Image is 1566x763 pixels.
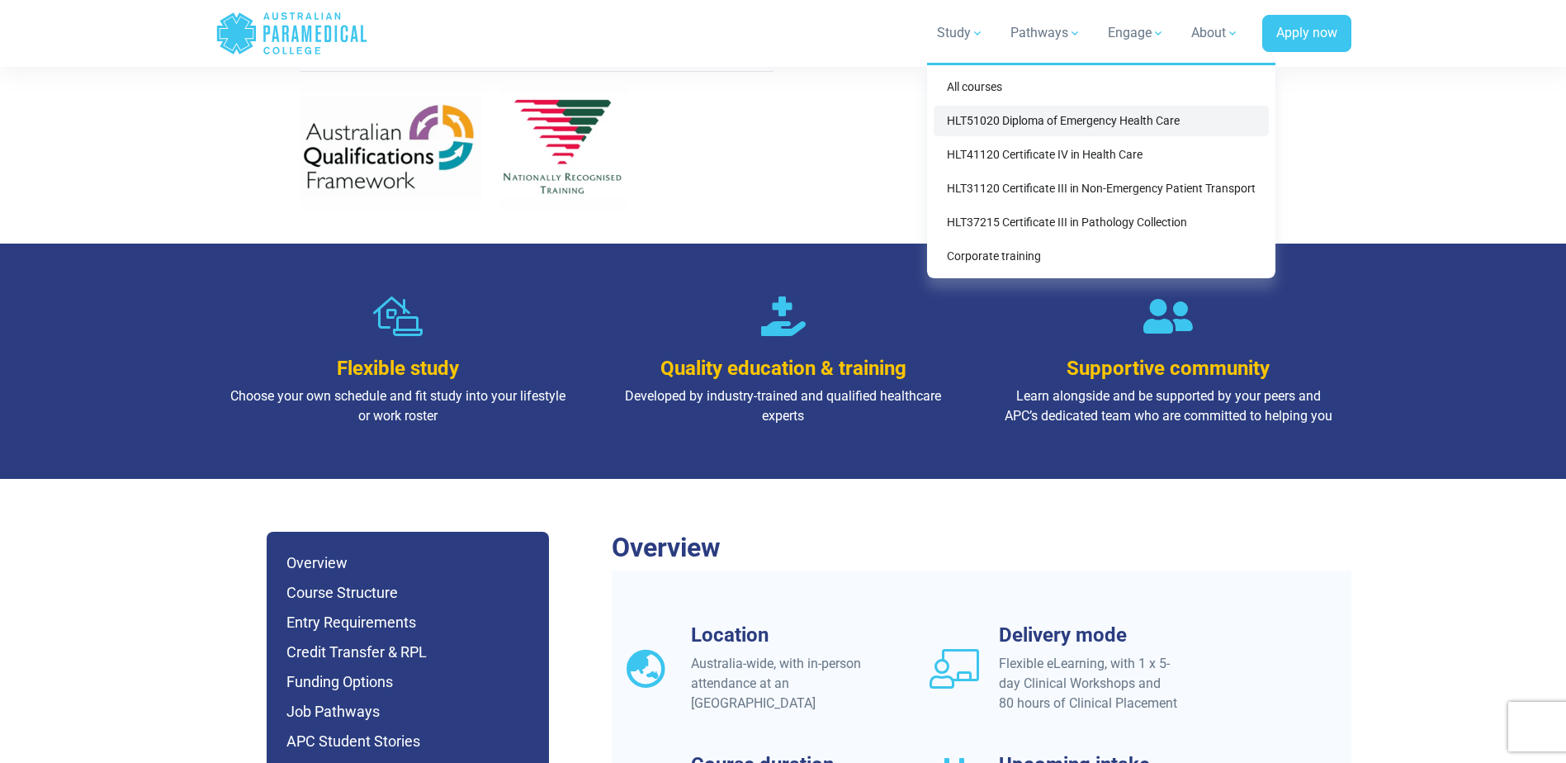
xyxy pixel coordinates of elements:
h6: APC Student Stories [286,730,529,753]
h2: Overview [612,532,1351,563]
a: All courses [934,72,1269,102]
a: Australian Paramedical College [215,7,368,60]
p: Developed by industry-trained and qualified healthcare experts [613,386,953,426]
a: Study [927,10,994,56]
a: About [1181,10,1249,56]
h3: Supportive community [999,357,1338,381]
h6: Credit Transfer & RPL [286,641,529,664]
a: HLT41120 Certificate IV in Health Care [934,140,1269,170]
div: Study [927,63,1275,278]
h3: Quality education & training [613,357,953,381]
a: HLT51020 Diploma of Emergency Health Care [934,106,1269,136]
a: Engage [1098,10,1175,56]
h6: Job Pathways [286,700,529,723]
a: HLT37215 Certificate III in Pathology Collection [934,207,1269,238]
h6: Overview [286,552,529,575]
a: Apply now [1262,15,1351,53]
a: HLT31120 Certificate III in Non-Emergency Patient Transport [934,173,1269,204]
h6: Course Structure [286,581,529,604]
h6: Entry Requirements [286,611,529,634]
p: Learn alongside and be supported by your peers and APC’s dedicated team who are committed to help... [999,386,1338,426]
h3: Location [691,623,870,647]
h6: Funding Options [286,671,529,694]
h3: Flexible study [229,357,568,381]
div: Flexible eLearning, with 1 x 5-day Clinical Workshops and 80 hours of Clinical Placement [999,654,1178,713]
h3: Delivery mode [999,623,1178,647]
div: Australia-wide, with in-person attendance at an [GEOGRAPHIC_DATA] [691,654,870,713]
a: Pathways [1001,10,1091,56]
p: Choose your own schedule and fit study into your lifestyle or work roster [229,386,568,426]
a: Corporate training [934,241,1269,272]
